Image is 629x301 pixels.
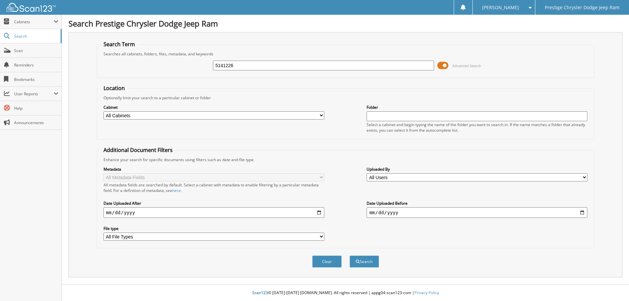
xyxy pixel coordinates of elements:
input: start [104,207,324,218]
span: Reminders [14,62,58,68]
legend: Additional Document Filters [100,146,176,154]
legend: Search Term [100,41,138,48]
div: © [DATE]-[DATE] [DOMAIN_NAME]. All rights reserved | appg04-scan123-com | [62,285,629,301]
span: Prestige Chrysler Dodge Jeep Ram [545,6,619,9]
div: Optionally limit your search to a particular cabinet or folder [100,95,591,101]
span: Bookmarks [14,77,58,82]
label: Date Uploaded Before [367,200,587,206]
label: Metadata [104,166,324,172]
a: here [172,188,181,193]
h1: Search Prestige Chrysler Dodge Jeep Ram [68,18,622,29]
span: [PERSON_NAME] [482,6,519,9]
label: Uploaded By [367,166,587,172]
label: Date Uploaded After [104,200,324,206]
span: Search [14,33,57,39]
label: Cabinet [104,104,324,110]
label: File type [104,226,324,231]
span: Help [14,105,58,111]
label: Folder [367,104,587,110]
input: end [367,207,587,218]
div: All metadata fields are searched by default. Select a cabinet with metadata to enable filtering b... [104,182,324,193]
button: Search [350,255,379,268]
span: Announcements [14,120,58,125]
div: Enhance your search for specific documents using filters such as date and file type. [100,157,591,162]
span: Cabinets [14,19,54,25]
iframe: Chat Widget [596,270,629,301]
legend: Location [100,85,128,92]
button: Clear [312,255,342,268]
span: User Reports [14,91,54,97]
a: Privacy Policy [414,290,439,295]
span: Scan [14,48,58,53]
div: Searches all cabinets, folders, files, metadata, and keywords [100,51,591,57]
div: Select a cabinet and begin typing the name of the folder you want to search in. If the name match... [367,122,587,133]
img: scan123-logo-white.svg [7,3,56,12]
span: Advanced Search [452,63,481,68]
span: Scan123 [252,290,268,295]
